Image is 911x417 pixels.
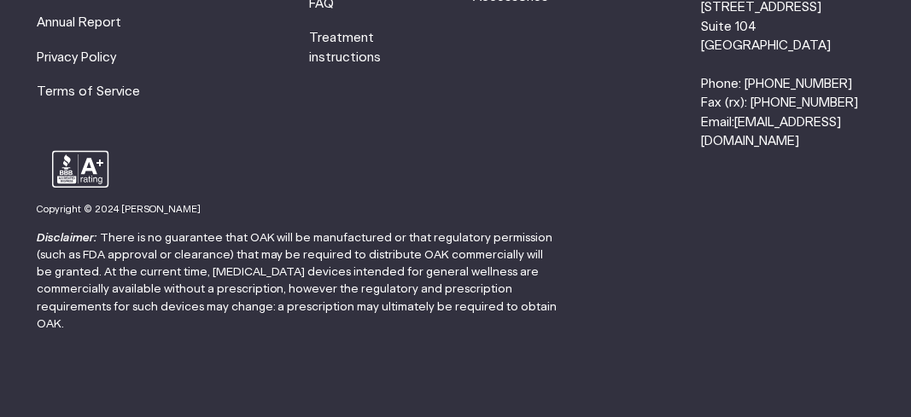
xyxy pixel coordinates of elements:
[37,51,116,64] a: Privacy Policy
[37,205,201,214] small: Copyright © 2024 [PERSON_NAME]
[310,32,382,63] a: Treatment instructions
[37,85,140,98] a: Terms of Service
[37,16,121,29] a: Annual Report
[701,116,841,148] a: [EMAIL_ADDRESS][DOMAIN_NAME]
[37,232,97,244] strong: Disclaimer:
[37,229,559,333] p: There is no guarantee that OAK will be manufactured or that regulatory permission (such as FDA ap...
